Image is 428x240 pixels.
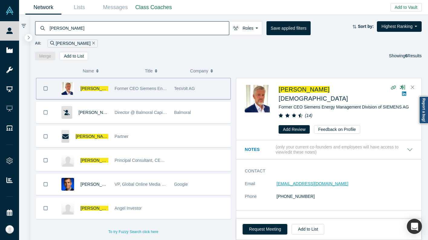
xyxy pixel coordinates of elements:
[47,39,98,48] div: [PERSON_NAME]
[292,224,324,235] button: Add to List
[133,0,174,15] a: Class Coaches
[60,52,88,60] button: Add to List
[80,158,150,163] a: [PERSON_NAME]
[245,181,276,193] dt: Email
[279,86,329,93] span: [PERSON_NAME]
[61,202,74,215] img: Ralf Aigner's Profile Image
[358,24,374,29] strong: Sort by:
[276,194,315,199] a: [PHONE_NUMBER]
[377,21,422,32] button: Highest Ranking
[36,198,55,219] button: Bookmark
[276,181,348,186] a: [EMAIL_ADDRESS][DOMAIN_NAME]
[190,65,229,77] button: Company
[36,102,55,123] button: Bookmark
[80,86,163,91] a: [PERSON_NAME]
[405,53,422,58] span: Results
[104,228,162,236] button: To try Fuzzy Search click here
[80,86,115,91] span: [PERSON_NAME]
[25,0,61,15] a: Network
[61,82,74,95] img: Ralf Christian's Profile Image
[408,83,417,92] button: Close
[35,52,56,60] button: Merge
[174,182,188,187] span: Google
[190,65,208,77] span: Company
[80,158,115,163] span: [PERSON_NAME]
[61,154,74,167] img: Ralf Reinhardt's Profile Image
[90,40,95,47] button: Remove Filter
[279,95,348,102] span: [DEMOGRAPHIC_DATA]
[36,126,55,147] button: Bookmark
[61,0,97,15] a: Lists
[83,65,139,77] button: Name
[174,86,195,91] span: TesVolt AG
[80,206,128,211] a: [PERSON_NAME]
[80,182,115,187] a: [PERSON_NAME]
[279,86,348,102] a: [PERSON_NAME][DEMOGRAPHIC_DATA]
[115,110,193,115] span: Director @ Balmoral Capital Holdings Inc.
[243,224,287,235] button: Request Meeting
[115,158,218,163] span: Principal Consultant, CEO, Owner, Founder @ sic[!]sec
[279,105,409,109] span: Former CEO Siemens Energy Management Division of SIEMENS AG
[276,145,407,155] p: (only your current co-founders and employees will have access to view/edit these notes)
[245,193,276,206] dt: Phone
[115,86,245,91] span: Former CEO Siemens Energy Management Division of SIEMENS AG
[145,65,153,77] span: Title
[115,206,142,211] span: Angel Investor
[245,146,274,153] h3: Notes
[245,145,413,155] button: Notes (only your current co-founders and employees will have access to view/edit these notes)
[5,6,14,15] img: Alchemist Vault Logo
[245,85,272,112] img: Ralf Christian's Profile Image
[35,40,41,46] span: All:
[79,110,113,115] a: [PERSON_NAME]
[145,65,184,77] button: Title
[314,125,360,134] button: Feedback on Profile
[405,53,408,58] strong: 6
[36,150,55,171] button: Bookmark
[266,21,311,35] button: Save applied filters
[76,134,128,139] a: [PERSON_NAME]
[76,134,110,139] span: [PERSON_NAME]
[245,168,404,174] h3: Contact
[49,21,229,35] input: Search by name, title, company, summary, expertise, investment criteria or topics of focus
[80,206,115,211] span: [PERSON_NAME]
[5,225,14,234] img: Katinka Harsányi's Account
[389,52,422,60] div: Showing
[61,178,74,191] img: Richard Alfonsi's Profile Image
[229,21,262,35] button: Roles
[115,182,172,187] span: VP, Global Online Media Sales
[83,65,94,77] span: Name
[36,78,55,99] button: Bookmark
[36,174,55,195] button: Bookmark
[97,0,133,15] a: Messages
[115,134,129,139] span: Partner
[174,110,191,115] span: Balmoral
[305,113,312,118] i: ( 14 )
[390,3,422,12] button: Add to Vault
[279,125,310,134] button: Add Review
[419,96,428,124] a: Report a bug!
